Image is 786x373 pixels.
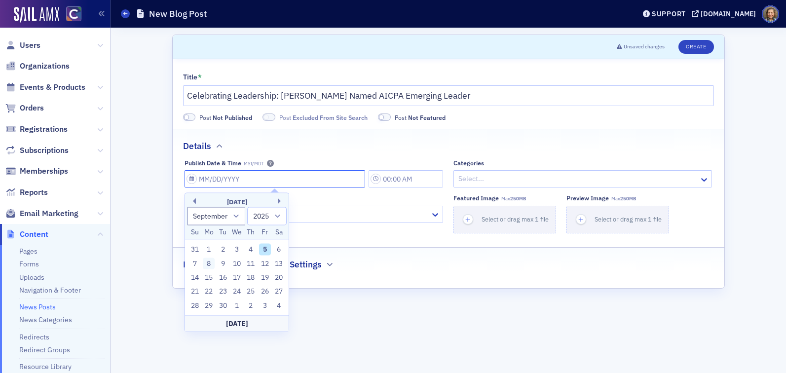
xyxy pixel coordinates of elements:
span: MST/MDT [244,161,263,167]
div: Choose Monday, September 1st, 2025 [203,244,215,256]
span: Post [279,113,368,122]
span: Subscriptions [20,145,69,156]
div: Fr [259,226,271,238]
div: Choose Thursday, September 18th, 2025 [245,272,257,284]
div: Choose Saturday, October 4th, 2025 [273,299,285,311]
a: Uploads [19,273,44,282]
div: Publish Date & Time [185,159,241,167]
div: Choose Sunday, September 14th, 2025 [189,272,201,284]
div: Choose Friday, September 5th, 2025 [259,244,271,256]
a: Registrations [5,124,68,135]
div: Choose Wednesday, September 17th, 2025 [231,272,243,284]
div: Th [245,226,257,238]
div: Choose Friday, September 26th, 2025 [259,286,271,298]
span: Select or drag max 1 file [482,215,549,223]
div: Choose Tuesday, September 16th, 2025 [217,272,229,284]
div: Choose Saturday, September 27th, 2025 [273,286,285,298]
img: SailAMX [14,7,59,23]
div: Choose Sunday, August 31st, 2025 [189,244,201,256]
div: Choose Sunday, September 21st, 2025 [189,286,201,298]
div: Choose Saturday, September 20th, 2025 [273,272,285,284]
span: Events & Products [20,82,85,93]
div: We [231,226,243,238]
input: 00:00 AM [369,170,443,187]
div: Choose Tuesday, September 9th, 2025 [217,258,229,269]
span: Excluded From Site Search [262,113,275,121]
a: View Homepage [59,6,81,23]
a: Redirects [19,333,49,341]
button: Next Month [278,198,284,204]
div: Choose Saturday, September 6th, 2025 [273,244,285,256]
div: Tu [217,226,229,238]
abbr: This field is required [198,73,202,82]
span: Email Marketing [20,208,78,219]
span: Orders [20,103,44,113]
a: News Posts [19,302,56,311]
div: [DOMAIN_NAME] [701,9,756,18]
span: 250MB [620,195,636,202]
div: [DATE] [185,315,289,331]
div: Choose Tuesday, September 2nd, 2025 [217,244,229,256]
button: Create [678,40,713,54]
a: Memberships [5,166,68,177]
span: Max [611,195,636,202]
a: Users [5,40,40,51]
div: [DATE] [185,197,289,207]
span: Post [395,113,446,122]
span: Registrations [20,124,68,135]
button: Previous Month [190,198,196,204]
div: Choose Monday, September 15th, 2025 [203,272,215,284]
span: Reports [20,187,48,198]
div: Support [652,9,686,18]
a: Navigation & Footer [19,286,81,295]
a: Resource Library [19,362,72,371]
span: Memberships [20,166,68,177]
div: Su [189,226,201,238]
button: Select or drag max 1 file [566,206,669,233]
div: month 2025-09 [188,242,286,312]
span: Unsaved changes [624,43,665,51]
span: Select or drag max 1 file [595,215,662,223]
div: Choose Thursday, September 11th, 2025 [245,258,257,269]
a: Orders [5,103,44,113]
div: Choose Thursday, September 25th, 2025 [245,286,257,298]
a: Organizations [5,61,70,72]
div: Choose Wednesday, September 3rd, 2025 [231,244,243,256]
a: Subscriptions [5,145,69,156]
div: Mo [203,226,215,238]
span: 250MB [510,195,526,202]
span: Post [199,113,252,122]
span: Content [20,229,48,240]
div: Choose Saturday, September 13th, 2025 [273,258,285,269]
div: Choose Sunday, September 7th, 2025 [189,258,201,269]
div: Title [183,73,197,82]
span: Users [20,40,40,51]
span: Excluded From Site Search [293,113,368,121]
span: Not Featured [378,113,391,121]
div: Choose Monday, September 8th, 2025 [203,258,215,269]
img: SailAMX [66,6,81,22]
a: Content [5,229,48,240]
span: Not Published [183,113,196,121]
button: Select or drag max 1 file [453,206,556,233]
h1: New Blog Post [149,8,207,20]
a: Email Marketing [5,208,78,219]
h2: Permalink, Redirect & SEO Settings [183,258,322,271]
div: Choose Thursday, September 4th, 2025 [245,244,257,256]
a: Forms [19,260,39,268]
div: Choose Tuesday, September 30th, 2025 [217,299,229,311]
div: Choose Monday, September 29th, 2025 [203,299,215,311]
a: Events & Products [5,82,85,93]
div: Sa [273,226,285,238]
input: MM/DD/YYYY [185,170,365,187]
span: Max [501,195,526,202]
button: [DOMAIN_NAME] [692,10,759,17]
div: Choose Sunday, September 28th, 2025 [189,299,201,311]
div: Choose Wednesday, September 24th, 2025 [231,286,243,298]
span: Not Featured [408,113,446,121]
div: Choose Tuesday, September 23rd, 2025 [217,286,229,298]
div: Choose Thursday, October 2nd, 2025 [245,299,257,311]
div: Categories [453,159,484,167]
div: Preview image [566,194,609,202]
